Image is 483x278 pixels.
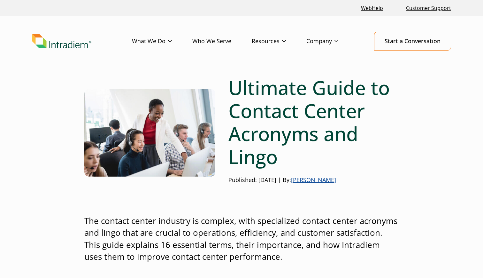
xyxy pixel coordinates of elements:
a: Who We Serve [192,32,252,51]
a: Customer Support [403,1,454,15]
h1: Ultimate Guide to Contact Center Acronyms and Lingo [228,76,399,168]
a: What We Do [132,32,192,51]
a: Resources [252,32,306,51]
img: Intradiem [32,34,91,49]
p: Published: [DATE] | By: [228,176,399,184]
p: The contact center industry is complex, with specialized contact center acronyms and lingo that a... [84,215,399,263]
a: Link opens in a new window [358,1,386,15]
a: Company [306,32,359,51]
a: Link to homepage of Intradiem [32,34,132,49]
a: [PERSON_NAME] [291,176,336,184]
a: Start a Conversation [374,32,451,51]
